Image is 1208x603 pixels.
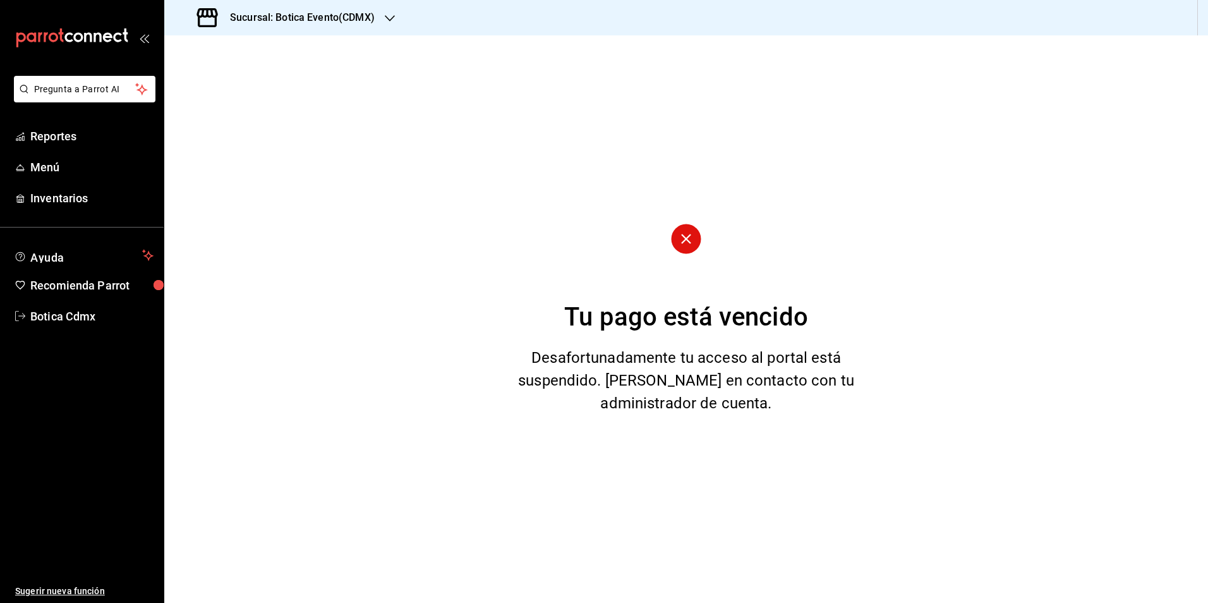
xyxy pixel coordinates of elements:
[30,248,137,263] span: Ayuda
[564,298,808,336] div: Tu pago está vencido
[14,76,155,102] button: Pregunta a Parrot AI
[139,33,149,43] button: open_drawer_menu
[15,585,154,598] span: Sugerir nueva función
[30,277,154,294] span: Recomienda Parrot
[9,92,155,105] a: Pregunta a Parrot AI
[34,83,136,96] span: Pregunta a Parrot AI
[30,159,154,176] span: Menú
[515,346,858,415] div: Desafortunadamente tu acceso al portal está suspendido. [PERSON_NAME] en contacto con tu administ...
[30,308,154,325] span: Botica Cdmx
[30,128,154,145] span: Reportes
[220,10,375,25] h3: Sucursal: Botica Evento(CDMX)
[30,190,154,207] span: Inventarios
